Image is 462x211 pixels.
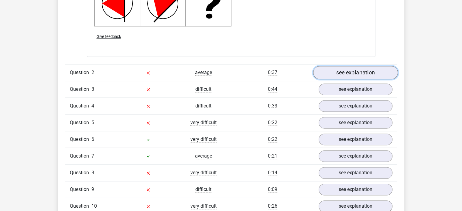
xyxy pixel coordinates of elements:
span: Question [70,86,91,93]
span: very difficult [190,203,217,209]
span: 0:09 [268,186,277,192]
span: 0:44 [268,86,277,92]
span: 6 [91,136,94,142]
a: see explanation [319,134,392,145]
span: very difficult [190,170,217,176]
span: Question [70,186,91,193]
span: difficult [195,103,211,109]
span: difficult [195,186,211,192]
span: 2 [91,70,94,75]
span: average [195,153,212,159]
a: see explanation [319,167,392,179]
span: 0:22 [268,136,277,142]
a: see explanation [319,117,392,128]
a: see explanation [319,83,392,95]
span: 10 [91,203,97,209]
span: 3 [91,86,94,92]
span: Question [70,119,91,126]
span: 9 [91,186,94,192]
span: Question [70,69,91,76]
a: see explanation [313,66,398,79]
span: 0:21 [268,153,277,159]
span: 0:33 [268,103,277,109]
span: Question [70,136,91,143]
span: 5 [91,120,94,125]
span: Question [70,102,91,110]
span: very difficult [190,136,217,142]
a: see explanation [319,100,392,112]
span: 0:37 [268,70,277,76]
span: very difficult [190,120,217,126]
span: 8 [91,170,94,175]
span: average [195,70,212,76]
span: Question [70,152,91,160]
span: Give feedback [97,34,121,39]
a: see explanation [319,150,392,162]
span: 0:26 [268,203,277,209]
a: see explanation [319,184,392,195]
span: Question [70,202,91,210]
span: 0:22 [268,120,277,126]
span: 4 [91,103,94,109]
span: 7 [91,153,94,159]
span: 0:14 [268,170,277,176]
span: Question [70,169,91,176]
span: difficult [195,86,211,92]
